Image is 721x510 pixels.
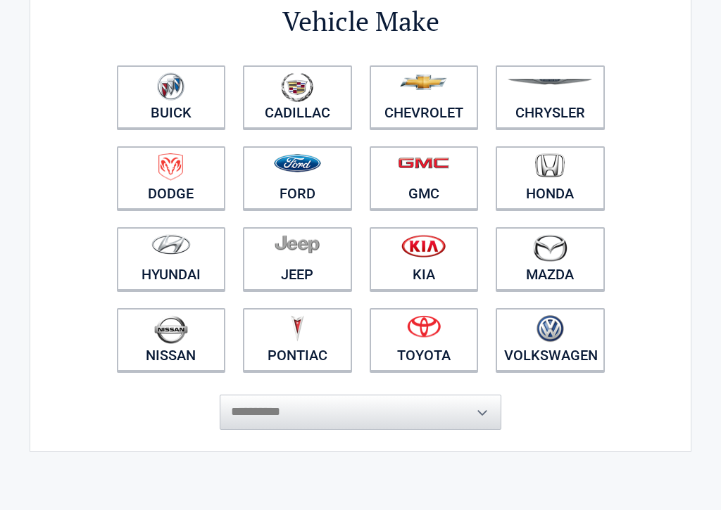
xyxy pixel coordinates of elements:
a: Buick [117,65,226,129]
img: nissan [154,315,188,344]
a: Mazda [496,227,605,291]
a: Chrysler [496,65,605,129]
a: Chevrolet [370,65,479,129]
img: cadillac [281,72,313,102]
a: Honda [496,146,605,210]
img: chrysler [507,79,593,85]
a: Pontiac [243,308,352,371]
a: GMC [370,146,479,210]
a: Toyota [370,308,479,371]
h2: Vehicle Make [108,4,613,39]
img: chevrolet [400,75,447,90]
img: honda [535,153,565,178]
a: Nissan [117,308,226,371]
a: Kia [370,227,479,291]
a: Ford [243,146,352,210]
img: kia [401,234,446,257]
img: ford [274,154,321,172]
a: Jeep [243,227,352,291]
img: jeep [275,234,320,254]
img: hyundai [151,234,191,255]
img: gmc [398,157,449,169]
a: Volkswagen [496,308,605,371]
a: Hyundai [117,227,226,291]
img: toyota [407,315,441,338]
a: Dodge [117,146,226,210]
img: volkswagen [537,315,564,343]
img: mazda [532,234,568,262]
a: Cadillac [243,65,352,129]
img: buick [157,72,184,101]
img: dodge [158,153,183,181]
img: pontiac [290,315,304,342]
